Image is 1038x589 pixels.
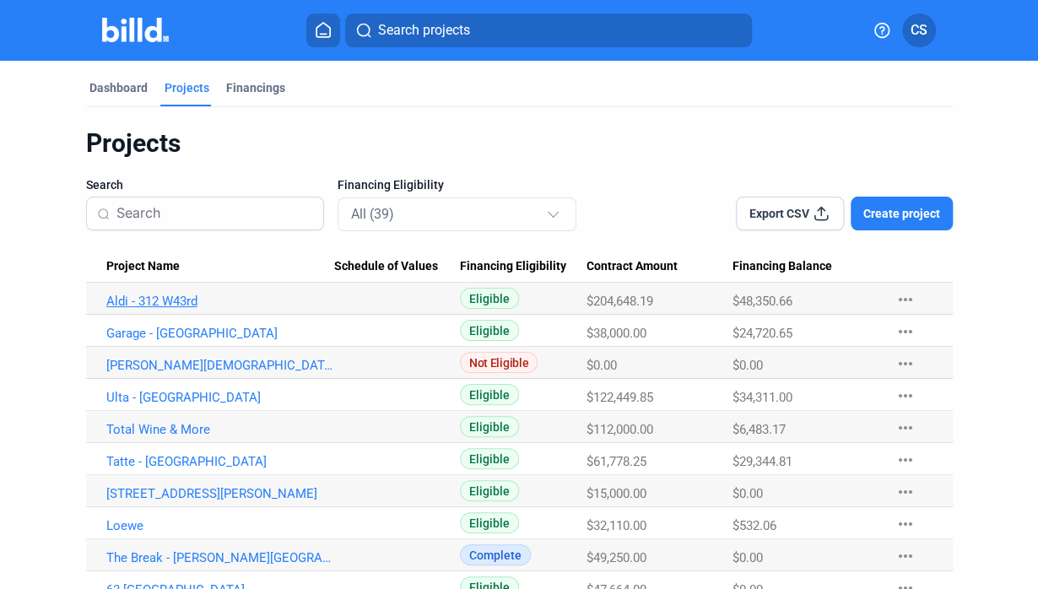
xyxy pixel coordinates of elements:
[460,512,519,533] span: Eligible
[334,259,460,274] div: Schedule of Values
[587,486,646,501] span: $15,000.00
[732,518,776,533] span: $532.06
[165,79,209,96] div: Projects
[895,386,915,406] mat-icon: more_horiz
[732,550,762,565] span: $0.00
[460,448,519,469] span: Eligible
[106,326,334,341] a: Garage - [GEOGRAPHIC_DATA]
[587,550,646,565] span: $49,250.00
[732,294,792,309] span: $48,350.66
[732,422,785,437] span: $6,483.17
[460,288,519,309] span: Eligible
[106,390,334,405] a: Ulta - [GEOGRAPHIC_DATA]
[587,358,617,373] span: $0.00
[895,289,915,310] mat-icon: more_horiz
[732,326,792,341] span: $24,720.65
[351,206,394,222] mat-select-trigger: All (39)
[460,320,519,341] span: Eligible
[89,79,148,96] div: Dashboard
[851,197,953,230] button: Create project
[863,205,940,222] span: Create project
[345,14,752,47] button: Search projects
[338,176,444,193] span: Financing Eligibility
[377,20,469,41] span: Search projects
[106,550,334,565] a: The Break - [PERSON_NAME][GEOGRAPHIC_DATA]
[911,20,927,41] span: CS
[102,18,169,42] img: Billd Company Logo
[106,422,334,437] a: Total Wine & More
[749,205,809,222] span: Export CSV
[86,127,953,159] div: Projects
[587,518,646,533] span: $32,110.00
[895,482,915,502] mat-icon: more_horiz
[736,197,844,230] button: Export CSV
[106,294,334,309] a: Aldi - 312 W43rd
[587,259,732,274] div: Contract Amount
[460,416,519,437] span: Eligible
[116,196,314,231] input: Search
[895,354,915,374] mat-icon: more_horiz
[106,259,180,274] span: Project Name
[732,259,878,274] div: Financing Balance
[895,546,915,566] mat-icon: more_horiz
[895,450,915,470] mat-icon: more_horiz
[895,322,915,342] mat-icon: more_horiz
[460,352,538,373] span: Not Eligible
[460,259,587,274] div: Financing Eligibility
[334,259,438,274] span: Schedule of Values
[895,418,915,438] mat-icon: more_horiz
[106,259,334,274] div: Project Name
[106,358,334,373] a: [PERSON_NAME][DEMOGRAPHIC_DATA]
[902,14,936,47] button: CS
[106,454,334,469] a: Tatte - [GEOGRAPHIC_DATA]
[106,486,334,501] a: [STREET_ADDRESS][PERSON_NAME]
[460,259,566,274] span: Financing Eligibility
[587,422,653,437] span: $112,000.00
[895,514,915,534] mat-icon: more_horiz
[732,454,792,469] span: $29,344.81
[587,326,646,341] span: $38,000.00
[587,259,678,274] span: Contract Amount
[226,79,285,96] div: Financings
[732,358,762,373] span: $0.00
[460,384,519,405] span: Eligible
[732,390,792,405] span: $34,311.00
[86,176,123,193] span: Search
[460,544,531,565] span: Complete
[732,486,762,501] span: $0.00
[587,294,653,309] span: $204,648.19
[587,454,646,469] span: $61,778.25
[460,480,519,501] span: Eligible
[106,518,334,533] a: Loewe
[732,259,831,274] span: Financing Balance
[587,390,653,405] span: $122,449.85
